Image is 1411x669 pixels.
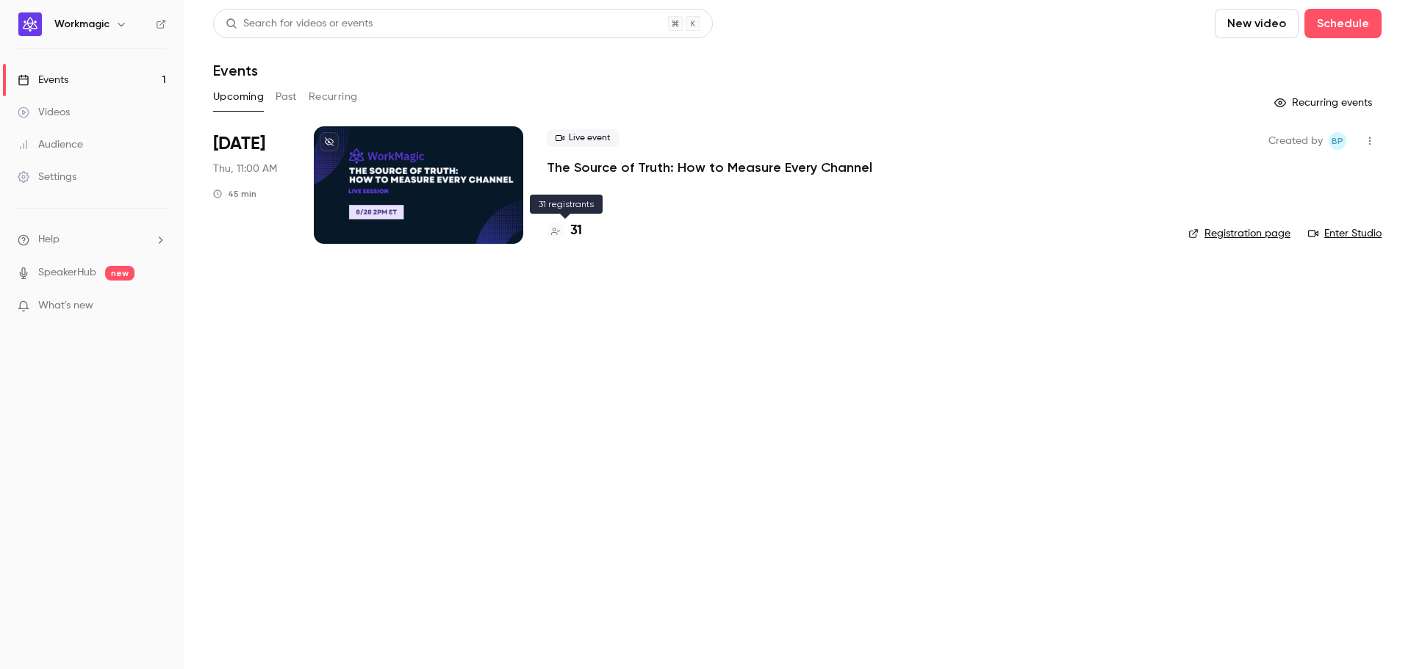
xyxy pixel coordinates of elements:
[38,265,96,281] a: SpeakerHub
[1268,132,1323,150] span: Created by
[1308,226,1382,241] a: Enter Studio
[1215,9,1299,38] button: New video
[18,12,42,36] img: Workmagic
[1329,132,1346,150] span: Brian Plant
[1268,91,1382,115] button: Recurring events
[547,159,872,176] a: The Source of Truth: How to Measure Every Channel
[18,170,76,184] div: Settings
[213,85,264,109] button: Upcoming
[38,232,60,247] span: Help
[213,162,277,176] span: Thu, 11:00 AM
[105,266,134,281] span: new
[38,298,93,314] span: What's new
[547,221,582,241] a: 31
[1304,9,1382,38] button: Schedule
[309,85,358,109] button: Recurring
[226,16,373,32] div: Search for videos or events
[213,126,290,244] div: Aug 28 Thu, 11:00 AM (America/Los Angeles)
[213,188,256,200] div: 45 min
[18,73,68,87] div: Events
[1332,132,1343,150] span: BP
[547,129,620,147] span: Live event
[54,17,109,32] h6: Workmagic
[213,62,258,79] h1: Events
[570,221,582,241] h4: 31
[1188,226,1290,241] a: Registration page
[213,132,265,156] span: [DATE]
[18,232,166,247] li: help-dropdown-opener
[276,85,297,109] button: Past
[18,105,70,120] div: Videos
[18,137,83,152] div: Audience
